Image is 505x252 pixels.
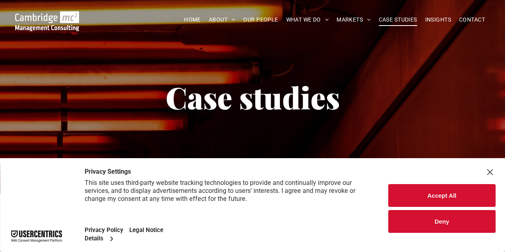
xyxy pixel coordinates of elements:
[166,77,340,117] span: Case studies
[455,14,489,26] a: CONTACT
[333,14,374,26] a: MARKETS
[205,14,240,26] a: ABOUT
[15,11,79,31] img: Go to Homepage
[375,14,421,26] a: CASE STUDIES
[180,14,205,26] a: HOME
[239,14,282,26] a: OUR PEOPLE
[282,14,333,26] a: WHAT WE DO
[421,14,455,26] a: INSIGHTS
